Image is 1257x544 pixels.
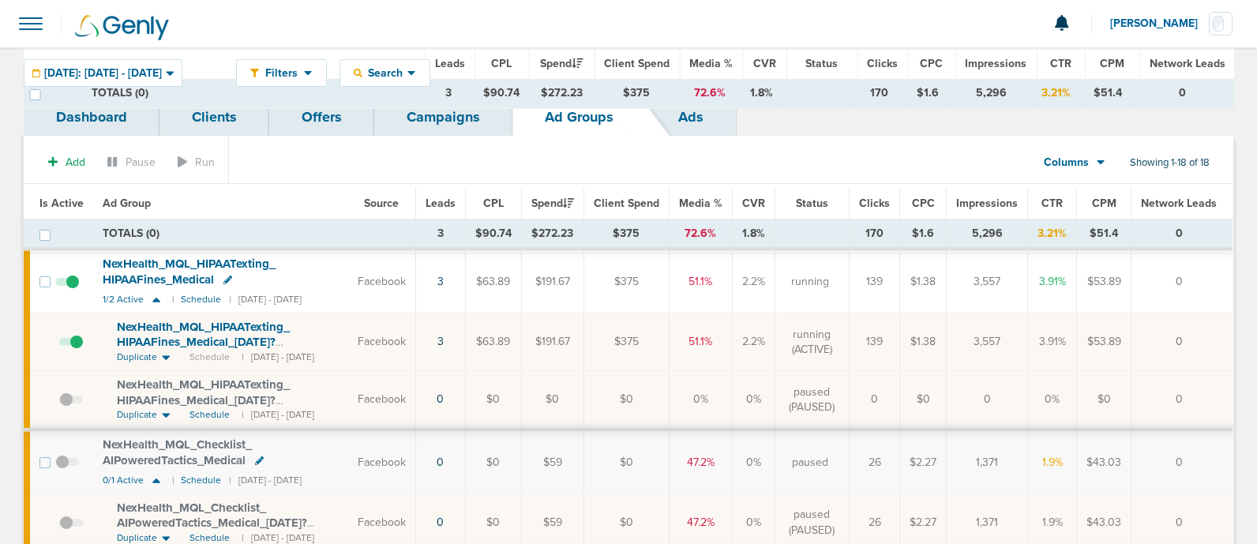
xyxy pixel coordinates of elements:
[796,197,828,210] span: Status
[521,249,583,313] td: $191.67
[850,313,900,371] td: 139
[172,294,173,306] small: |
[912,197,935,210] span: CPC
[679,197,722,210] span: Media %
[1028,313,1077,371] td: 3.91%
[850,430,900,493] td: 26
[732,219,775,249] td: 1.8%
[583,219,669,249] td: $375
[1131,371,1233,430] td: 0
[181,294,221,306] small: Schedule
[426,197,456,210] span: Leads
[66,156,85,169] span: Add
[1044,155,1089,171] span: Columns
[437,516,444,529] a: 0
[521,430,583,493] td: $59
[791,274,829,290] span: running
[741,79,784,107] td: 1.8%
[855,79,905,107] td: 170
[689,57,733,70] span: Media %
[1028,371,1077,430] td: 0%
[669,249,732,313] td: 51.1%
[531,197,574,210] span: Spend
[947,430,1028,493] td: 1,371
[437,275,444,288] a: 3
[117,351,157,364] span: Duplicate
[259,66,304,80] span: Filters
[465,430,521,493] td: $0
[435,57,465,70] span: Leads
[1077,313,1131,371] td: $53.89
[669,430,732,493] td: 47.2%
[229,475,302,486] small: | [DATE] - [DATE]
[1131,313,1233,371] td: 0
[529,79,595,107] td: $272.23
[44,68,162,79] span: [DATE]: [DATE] - [DATE]
[732,371,775,430] td: 0%
[491,57,512,70] span: CPL
[269,99,374,136] a: Offers
[595,79,678,107] td: $375
[348,249,416,313] td: Facebook
[348,371,416,430] td: Facebook
[117,320,290,365] span: NexHealth_ MQL_ HIPAATexting_ HIPAAFines_ Medical_ [DATE]?id=183&cmp_ id=9658082
[103,294,144,306] span: 1/2 Active
[1135,79,1236,107] td: 0
[437,456,444,469] a: 0
[465,219,521,249] td: $90.74
[669,313,732,371] td: 51.1%
[732,249,775,313] td: 2.2%
[1077,371,1131,430] td: $0
[465,371,521,430] td: $0
[594,197,659,210] span: Client Spend
[39,151,94,174] button: Add
[850,249,900,313] td: 139
[93,57,141,70] span: Ad Group
[1081,79,1135,107] td: $51.4
[956,197,1018,210] span: Impressions
[181,475,221,486] small: Schedule
[93,219,415,249] td: TOTALS (0)
[669,219,732,249] td: 72.6%
[39,197,84,210] span: Is Active
[362,66,407,80] span: Search
[242,408,314,422] small: | [DATE] - [DATE]
[82,79,424,107] td: TOTALS (0)
[348,430,416,493] td: Facebook
[465,313,521,371] td: $63.89
[348,313,416,371] td: Facebook
[775,371,850,430] td: paused (PAUSED)
[437,392,444,406] a: 0
[646,99,736,136] a: Ads
[521,313,583,371] td: $191.67
[900,219,947,249] td: $1.6
[189,408,230,422] span: Schedule
[1077,249,1131,313] td: $53.89
[859,197,890,210] span: Clicks
[117,408,157,422] span: Duplicate
[583,371,669,430] td: $0
[1041,197,1063,210] span: CTR
[172,475,173,486] small: |
[1110,18,1209,29] span: [PERSON_NAME]
[1150,57,1225,70] span: Network Leads
[904,79,951,107] td: $1.6
[374,99,512,136] a: Campaigns
[867,57,898,70] span: Clicks
[1131,249,1233,313] td: 0
[103,257,276,287] span: NexHealth_ MQL_ HIPAATexting_ HIPAAFines_ Medical
[900,313,947,371] td: $1.38
[1032,79,1081,107] td: 3.21%
[920,57,943,70] span: CPC
[373,57,408,70] span: Source
[1130,156,1210,170] span: Showing 1-18 of 18
[424,79,473,107] td: 3
[1077,219,1131,249] td: $51.4
[965,57,1026,70] span: Impressions
[947,249,1028,313] td: 3,557
[583,313,669,371] td: $375
[900,430,947,493] td: $2.27
[1100,57,1124,70] span: CPM
[792,455,828,471] span: paused
[732,313,775,371] td: 2.2%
